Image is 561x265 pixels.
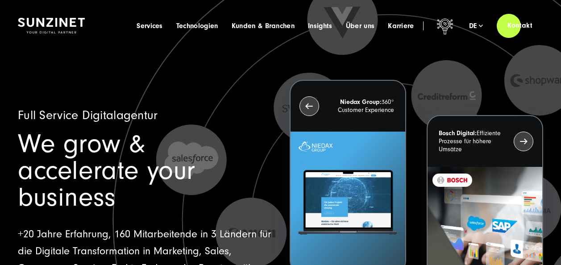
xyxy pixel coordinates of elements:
[18,131,271,211] h1: We grow & accelerate your business
[388,21,414,30] a: Karriere
[18,18,85,33] img: SUNZINET Full Service Digital Agentur
[469,21,483,30] div: de
[232,21,295,30] a: Kunden & Branchen
[497,13,543,38] a: Kontakt
[439,129,509,153] p: Effiziente Prozesse für höhere Umsätze
[340,99,382,106] strong: Niedax Group:
[18,108,158,122] span: Full Service Digitalagentur
[137,21,163,30] a: Services
[176,21,218,30] a: Technologien
[324,98,395,114] p: 360° Customer Experience
[346,21,375,30] a: Über uns
[308,21,332,30] a: Insights
[439,130,477,137] strong: Bosch Digital:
